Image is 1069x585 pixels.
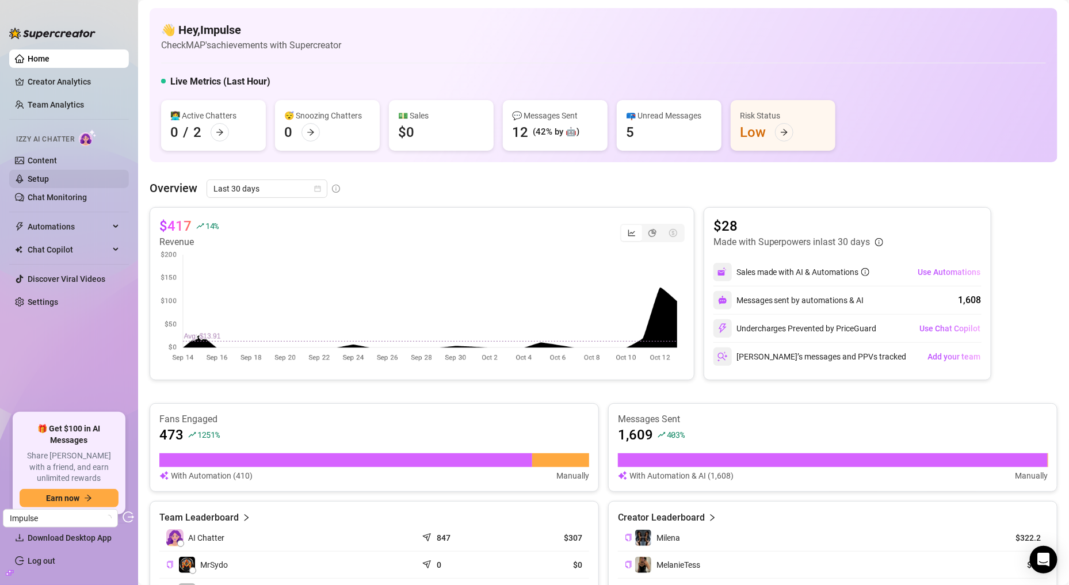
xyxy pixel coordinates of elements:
div: 0 [170,123,178,142]
div: segmented control [620,224,685,242]
span: copy [625,534,632,541]
span: info-circle [875,238,883,246]
span: loading [104,514,113,523]
img: svg%3e [717,323,728,334]
img: MrSydo [179,557,195,573]
span: arrow-right [84,494,92,502]
div: 1,608 [959,293,982,307]
span: Add your team [928,352,981,361]
span: rise [196,222,204,230]
article: $307 [510,532,582,544]
article: Team Leaderboard [159,511,239,525]
span: thunderbolt [15,222,24,231]
span: right [242,511,250,525]
span: send [422,530,434,542]
span: info-circle [861,268,869,276]
img: AI Chatter [79,129,97,146]
span: Earn now [46,494,79,503]
article: With Automation & AI (1,608) [629,469,734,482]
span: arrow-right [780,128,788,136]
img: izzy-ai-chatter-avatar-DDCN_rTZ.svg [166,529,184,546]
article: Fans Engaged [159,413,589,426]
h4: 👋 Hey, Impulse [161,22,341,38]
div: 12 [512,123,528,142]
button: Use Chat Copilot [919,319,982,338]
article: Messages Sent [618,413,1048,426]
article: Check MAP's achievements with Supercreator [161,38,341,52]
article: $322.2 [988,532,1041,544]
img: MelanieTess [635,557,651,573]
img: svg%3e [718,296,727,305]
article: With Automation (410) [171,469,253,482]
article: Revenue [159,235,219,249]
span: MrSydo [200,559,228,571]
article: 0 [437,559,441,571]
a: Log out [28,556,55,565]
span: Milena [656,533,680,542]
article: Overview [150,179,197,197]
a: Discover Viral Videos [28,274,105,284]
div: Open Intercom Messenger [1030,546,1057,573]
article: $417 [159,217,192,235]
button: Earn nowarrow-right [20,489,119,507]
span: MelanieTess [656,560,700,569]
button: Copy Creator ID [625,533,632,542]
span: Use Automations [918,267,981,277]
article: 1,609 [618,426,653,444]
a: Chat Monitoring [28,193,87,202]
span: Izzy AI Chatter [16,134,74,145]
article: $0 [510,559,582,571]
div: 💵 Sales [398,109,484,122]
span: right [708,511,716,525]
button: Copy Creator ID [625,560,632,569]
a: Settings [28,297,58,307]
button: Copy Teammate ID [166,560,174,569]
a: Team Analytics [28,100,84,109]
article: Manually [556,469,589,482]
div: 💬 Messages Sent [512,109,598,122]
span: download [15,533,24,542]
a: Setup [28,174,49,183]
article: 473 [159,426,184,444]
img: svg%3e [618,469,627,482]
button: Add your team [927,347,982,366]
img: svg%3e [717,267,728,277]
div: Undercharges Prevented by PriceGuard [713,319,877,338]
span: copy [166,561,174,568]
span: 403 % [667,429,685,440]
span: Download Desktop App [28,533,112,542]
article: Manually [1015,469,1048,482]
article: Creator Leaderboard [618,511,705,525]
span: copy [625,561,632,568]
div: Sales made with AI & Automations [736,266,869,278]
span: arrow-right [216,128,224,136]
span: rise [658,431,666,439]
div: 👩‍💻 Active Chatters [170,109,257,122]
span: send [422,557,434,569]
div: $0 [398,123,414,142]
span: 🎁 Get $100 in AI Messages [20,423,119,446]
span: Impulse [10,510,111,527]
span: info-circle [332,185,340,193]
span: Last 30 days [213,180,320,197]
img: Milena [635,530,651,546]
span: AI Chatter [188,532,224,544]
span: build [6,569,14,577]
a: Home [28,54,49,63]
span: dollar-circle [669,229,677,237]
button: Use Automations [918,263,982,281]
div: Messages sent by automations & AI [713,291,864,309]
a: Creator Analytics [28,72,120,91]
div: (42% by 🤖) [533,125,579,139]
div: 5 [626,123,634,142]
div: 😴 Snoozing Chatters [284,109,371,122]
span: 14 % [205,220,219,231]
span: Chat Copilot [28,240,109,259]
img: Chat Copilot [15,246,22,254]
span: pie-chart [648,229,656,237]
span: line-chart [628,229,636,237]
div: 2 [193,123,201,142]
span: calendar [314,185,321,192]
span: arrow-right [307,128,315,136]
span: rise [188,431,196,439]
